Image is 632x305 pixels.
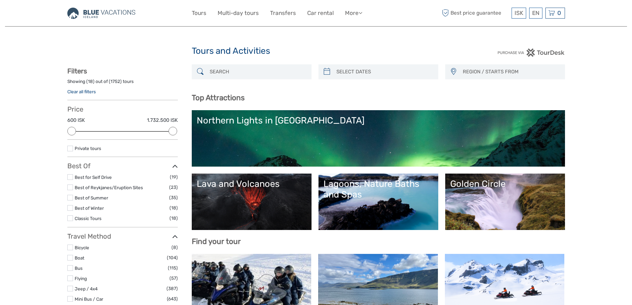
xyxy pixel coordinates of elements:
div: Lava and Volcanoes [197,179,307,189]
a: Multi-day tours [218,8,259,18]
span: (387) [167,285,178,292]
div: Lagoons, Nature Baths and Spas [323,179,433,200]
button: REGION / STARTS FROM [460,66,562,77]
div: Golden Circle [450,179,560,189]
a: Private tours [75,146,101,151]
label: 18 [88,78,93,85]
a: Best of Reykjanes/Eruption Sites [75,185,143,190]
input: SEARCH [207,66,308,78]
a: Transfers [270,8,296,18]
a: Mini Bus / Car [75,296,103,302]
span: Best price guarantee [441,8,510,19]
a: Tours [192,8,206,18]
h3: Best Of [67,162,178,170]
span: ISK [515,10,523,16]
a: Lava and Volcanoes [197,179,307,225]
input: SELECT DATES [334,66,435,78]
a: Boat [75,255,84,261]
span: 0 [556,10,562,16]
span: (643) [167,295,178,303]
a: Bicycle [75,245,89,250]
h3: Price [67,105,178,113]
a: Best of Winter [75,205,104,211]
h3: Travel Method [67,232,178,240]
a: Northern Lights in [GEOGRAPHIC_DATA] [197,115,560,162]
a: Bus [75,266,83,271]
span: (18) [170,214,178,222]
img: PurchaseViaTourDesk.png [497,48,565,57]
a: More [345,8,362,18]
a: Golden Circle [450,179,560,225]
span: (19) [170,173,178,181]
a: Flying [75,276,87,281]
div: Northern Lights in [GEOGRAPHIC_DATA] [197,115,560,126]
b: Top Attractions [192,93,245,102]
div: Showing ( ) out of ( ) tours [67,78,178,89]
span: (104) [167,254,178,262]
strong: Filters [67,67,87,75]
span: (18) [170,204,178,212]
span: (23) [169,184,178,191]
span: (35) [169,194,178,201]
a: Car rental [307,8,334,18]
a: Best for Self Drive [75,175,112,180]
span: (57) [170,274,178,282]
b: Find your tour [192,237,241,246]
span: (115) [168,264,178,272]
label: 600 ISK [67,117,85,124]
span: (8) [172,244,178,251]
a: Best of Summer [75,195,108,200]
div: EN [529,8,542,19]
a: Jeep / 4x4 [75,286,98,291]
label: 1752 [110,78,120,85]
a: Classic Tours [75,216,102,221]
h1: Tours and Activities [192,46,441,56]
a: Clear all filters [67,89,96,94]
img: 3627-56698538-be2d-4a16-a49b-6cba1b1eb66c_logo_small.png [67,8,137,19]
label: 1.732.500 ISK [147,117,178,124]
a: Lagoons, Nature Baths and Spas [323,179,433,225]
